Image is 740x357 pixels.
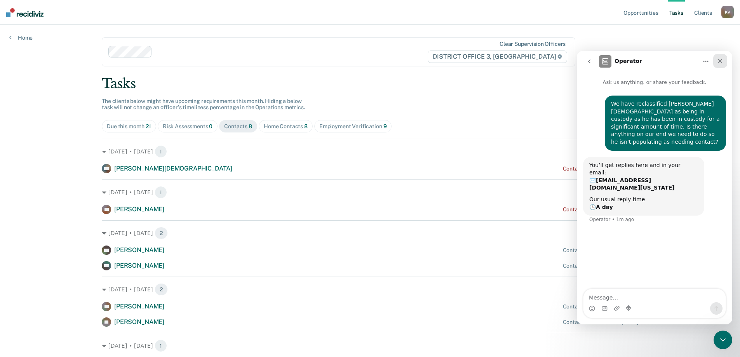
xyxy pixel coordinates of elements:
[114,262,164,269] span: [PERSON_NAME]
[155,283,168,296] span: 2
[102,186,638,199] div: [DATE] • [DATE] 1
[721,6,734,18] button: KV
[563,247,638,254] div: Contact recommended [DATE]
[146,123,151,129] span: 21
[563,263,638,269] div: Contact recommended [DATE]
[563,206,638,213] div: Contact recommended [DATE]
[383,123,387,129] span: 9
[304,123,308,129] span: 8
[102,340,638,352] div: [DATE] • [DATE] 1
[6,8,44,17] img: Recidiviz
[155,186,167,199] span: 1
[428,51,567,63] span: DISTRICT OFFICE 3, [GEOGRAPHIC_DATA]
[107,123,151,130] div: Due this month
[102,98,305,111] span: The clients below might have upcoming requirements this month. Hiding a below task will not chang...
[224,123,252,130] div: Contacts
[155,227,168,239] span: 2
[714,331,732,349] iframe: Intercom live chat
[102,227,638,239] div: [DATE] • [DATE] 2
[9,34,33,41] a: Home
[114,303,164,310] span: [PERSON_NAME]
[500,41,566,47] div: Clear supervision officers
[102,76,638,92] div: Tasks
[563,303,638,310] div: Contact recommended [DATE]
[563,319,638,326] div: Contact recommended [DATE]
[264,123,308,130] div: Home Contacts
[114,205,164,213] span: [PERSON_NAME]
[209,123,212,129] span: 0
[163,123,213,130] div: Risk Assessments
[563,165,638,172] div: Contact recommended [DATE]
[155,340,167,352] span: 1
[319,123,387,130] div: Employment Verification
[102,145,638,158] div: [DATE] • [DATE] 1
[114,318,164,326] span: [PERSON_NAME]
[577,51,732,324] iframe: Intercom live chat
[155,145,167,158] span: 1
[114,246,164,254] span: [PERSON_NAME]
[249,123,252,129] span: 8
[114,165,232,172] span: [PERSON_NAME][DEMOGRAPHIC_DATA]
[721,6,734,18] div: K V
[102,283,638,296] div: [DATE] • [DATE] 2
